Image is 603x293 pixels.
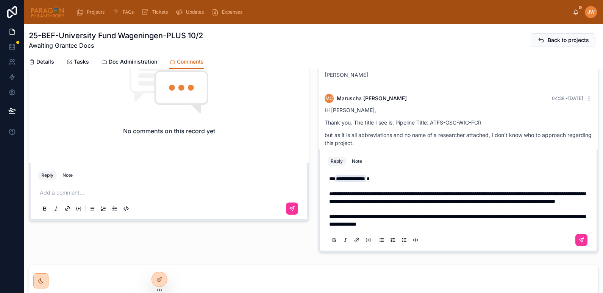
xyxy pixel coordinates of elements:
a: Updates [173,5,209,19]
span: Comments [177,58,204,65]
div: Note [352,158,362,164]
button: Reply [328,157,346,166]
a: Comments [169,55,204,69]
button: Back to projects [531,33,595,47]
a: FAQs [110,5,139,19]
a: Tickets [139,5,173,19]
span: FAQs [123,9,134,15]
span: Details [36,58,54,65]
span: Back to projects [548,36,589,44]
span: 04:38 • [DATE] [552,95,583,101]
a: Details [29,55,54,70]
div: scrollable content [71,4,573,20]
span: MC [325,95,333,101]
img: App logo [30,6,65,18]
p: but as it is all abbreviations and no name of a researcher attached, I don't know who to approach... [325,131,592,147]
span: Tasks [74,58,89,65]
span: Tickets [152,9,168,15]
button: Note [59,171,76,180]
span: Awaiting Grantee Docs [29,41,203,50]
span: Doc Administration [109,58,157,65]
span: Projects [87,9,105,15]
a: Expenses [209,5,248,19]
p: Hi [PERSON_NAME], [325,106,592,114]
span: Updates [186,9,204,15]
span: JW [587,9,595,15]
h2: No comments on this record yet [123,126,215,136]
div: Note [62,172,73,178]
button: Note [349,157,365,166]
p: [PERSON_NAME] [325,71,592,79]
button: Reply [38,171,56,180]
a: Projects [74,5,110,19]
a: Doc Administration [101,55,157,70]
h1: 25-BEF-University Fund Wageningen-PLUS 10/2 [29,30,203,41]
span: Expenses [222,9,242,15]
a: Tasks [66,55,89,70]
span: Maruscha [PERSON_NAME] [337,95,407,102]
p: Thank you. The title I see is: Pipeline Title: ATFS-GSC-WIC-FCR [325,118,592,126]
